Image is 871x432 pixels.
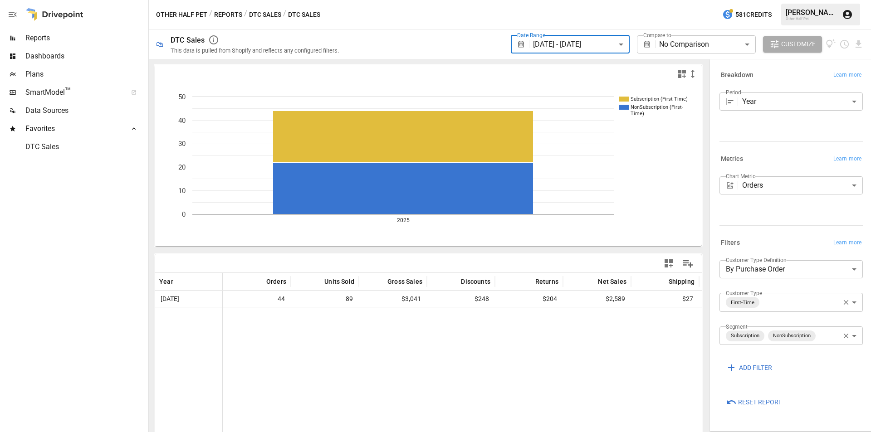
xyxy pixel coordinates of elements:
[568,291,626,307] span: $2,589
[25,141,147,152] span: DTC Sales
[719,394,788,410] button: Reset Report
[182,210,186,218] text: 0
[726,289,762,297] label: Customer Type
[643,31,671,39] label: Compare to
[214,9,242,20] button: Reports
[25,123,121,134] span: Favorites
[721,154,743,164] h6: Metrics
[853,39,864,49] button: Download report
[719,359,778,376] button: ADD FILTER
[833,71,861,80] span: Learn more
[533,35,629,53] div: [DATE] - [DATE]
[726,172,755,180] label: Chart Metric
[295,291,354,307] span: 89
[156,9,207,20] button: Other Half Pet
[249,9,281,20] button: DTC Sales
[324,277,354,286] span: Units Sold
[833,155,861,164] span: Learn more
[726,88,741,96] label: Period
[721,238,740,248] h6: Filters
[178,93,186,101] text: 50
[833,238,861,248] span: Learn more
[461,277,490,286] span: Discounts
[839,39,850,49] button: Schedule report
[742,176,863,194] div: Orders
[726,323,747,330] label: Segment
[171,47,339,54] div: This data is pulled from Shopify and reflects any configured filters.
[631,104,683,110] text: NonSubscription (First-
[631,96,688,102] text: Subscription (First-Time)
[65,86,71,97] span: ™
[25,69,147,80] span: Plans
[178,140,186,148] text: 30
[178,116,186,125] text: 40
[742,92,863,111] div: Year
[678,253,698,274] button: Manage Columns
[283,9,286,20] div: /
[631,111,644,116] text: Time)
[517,31,545,39] label: Date Range
[25,51,147,62] span: Dashboards
[719,6,775,23] button: 581Credits
[431,291,490,307] span: -$248
[25,33,147,44] span: Reports
[227,291,286,307] span: 44
[156,40,163,49] div: 🛍
[786,17,837,21] div: Other Half Pet
[786,8,837,17] div: [PERSON_NAME]
[244,9,247,20] div: /
[266,277,286,286] span: Orders
[363,291,422,307] span: $3,041
[781,39,816,50] span: Customize
[155,83,695,246] svg: A chart.
[178,163,186,171] text: 20
[763,36,822,53] button: Customize
[738,397,782,408] span: Reset Report
[209,9,212,20] div: /
[171,36,205,44] div: DTC Sales
[535,277,558,286] span: Returns
[739,362,772,374] span: ADD FILTER
[387,277,422,286] span: Gross Sales
[598,277,626,286] span: Net Sales
[159,291,181,307] span: [DATE]
[499,291,558,307] span: -$204
[769,330,814,341] span: NonSubscription
[659,35,755,53] div: No Comparison
[727,330,763,341] span: Subscription
[25,87,121,98] span: SmartModel
[159,277,173,286] span: Year
[397,217,410,223] text: 2025
[727,297,758,308] span: First-Time
[669,277,695,286] span: Shipping
[721,70,754,80] h6: Breakdown
[826,36,836,53] button: View documentation
[735,9,772,20] span: 581 Credits
[719,260,863,278] div: By Purchase Order
[726,256,787,264] label: Customer Type Definition
[636,291,695,307] span: $27
[178,187,186,195] text: 10
[25,105,147,116] span: Data Sources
